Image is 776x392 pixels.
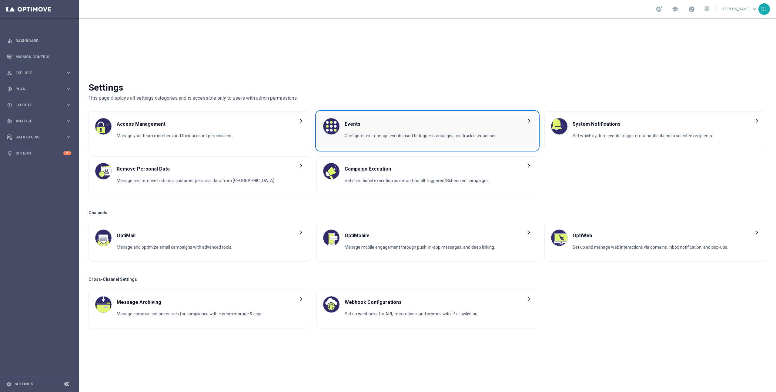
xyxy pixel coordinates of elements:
i: equalizer [7,38,12,44]
img: Avatar [323,296,339,313]
img: Avatar [95,296,112,313]
button: Data Studio keyboard_arrow_right [7,135,72,140]
opti-icon: icon [754,118,760,124]
img: Avatar [323,118,339,135]
span: Manage and optimize email campaigns with advanced tools. [117,244,232,255]
span: System Notifications [573,118,713,130]
div: Data Studio [7,135,65,140]
a: Settings [15,382,33,386]
span: Set up and manage web interactions via domains, inbox notification, and pop-ups. [573,244,728,255]
span: Set conditional execution as default for all Triggered/Scheduled campaigns. [345,178,490,189]
div: Avatar OptiMail Manage and optimize email campaigns with advanced tools. icon [89,223,310,262]
span: Manage mobile engagement through push, in-app messages, and deep linking. [345,244,495,255]
opti-icon: icon [298,163,304,169]
span: Configure and manage events used to trigger campaigns and track user actions. [345,133,497,144]
div: Avatar Events Configure and manage events used to trigger campaigns and track user actions. icon [316,111,538,150]
i: keyboard_arrow_right [65,70,71,76]
img: Avatar [323,230,339,246]
i: lightbulb [7,151,12,156]
a: Mission Control [15,49,71,65]
opti-icon: icon [298,229,304,235]
i: keyboard_arrow_right [65,102,71,108]
div: Optibot [7,145,71,161]
i: keyboard_arrow_right [65,118,71,124]
opti-icon: icon [526,229,532,235]
span: Channels [89,210,107,215]
div: 5 [63,151,71,155]
opti-icon: icon [754,229,760,235]
button: lightbulb Optibot 5 [7,151,72,156]
i: keyboard_arrow_right [65,134,71,140]
button: play_circle_outline Execute keyboard_arrow_right [7,103,72,108]
button: track_changes Analyze keyboard_arrow_right [7,119,72,124]
span: Access Management [117,118,232,130]
span: keyboard_arrow_down [751,6,758,12]
span: OptiMail [117,229,232,242]
button: equalizer Dashboard [7,38,72,43]
i: keyboard_arrow_right [65,86,71,92]
a: Optibot [15,145,63,161]
div: Mission Control [7,49,71,65]
img: Avatar [551,118,567,135]
div: Avatar Remove Personal Data Manage and remove historical customer personal data from [GEOGRAPHIC_... [89,156,310,195]
div: Avatar Webhook Configurations Set up webhooks for API, integrations, and promos with IP allowlist... [316,290,538,328]
opti-icon: icon [298,296,304,302]
div: Avatar Message Archiving Manage communication records for compliance with custom storage & logs. ... [89,290,310,328]
div: SL [758,3,770,15]
span: Explore [15,71,65,75]
span: Campaign Execution [345,163,490,175]
button: gps_fixed Plan keyboard_arrow_right [7,87,72,91]
span: Cross-Channel Settings [89,277,137,282]
opti-icon: icon [526,118,532,124]
div: Execute [7,102,65,108]
span: Remove Personal Data [117,163,275,175]
span: Events [345,118,497,130]
img: Avatar [323,163,339,179]
span: Message Archiving [117,296,262,308]
div: Plan [7,86,65,92]
span: school [672,6,678,12]
img: Avatar [95,163,112,179]
button: person_search Explore keyboard_arrow_right [7,71,72,75]
span: Set up webhooks for API, integrations, and promos with IP allowlisting. [345,311,478,322]
span: Set which system events trigger email notifications to selected recipients. [573,133,713,144]
i: gps_fixed [7,86,12,92]
span: Manage your team members and their account permissions. [117,133,232,144]
opti-icon: icon [298,118,304,124]
h1: Settings [89,82,123,93]
i: play_circle_outline [7,102,12,108]
span: Manage and remove historical customer personal data from [GEOGRAPHIC_DATA]. [117,178,275,189]
div: Analyze [7,118,65,124]
div: Avatar System Notifications Set which system events trigger email notifications to selected recip... [544,111,766,150]
span: OptiWeb [573,229,728,242]
i: person_search [7,70,12,76]
div: This page displays all settings categories and is accessible only to users with admin permissions. [89,95,298,102]
span: Manage communication records for compliance with custom storage & logs. [117,311,262,322]
img: Avatar [95,118,112,135]
div: Dashboard [7,33,71,49]
span: Data Studio [15,135,65,139]
div: Avatar Access Management Manage your team members and their account permissions. icon [89,111,310,150]
div: Explore [7,70,65,76]
img: Avatar [551,230,567,246]
div: Avatar OptiMobile Manage mobile engagement through push, in-app messages, and deep linking. icon [316,223,538,262]
img: Avatar [95,230,112,246]
i: settings [6,381,12,387]
button: Mission Control [7,55,72,59]
a: [PERSON_NAME]keyboard_arrow_down [722,5,758,14]
div: Avatar Campaign Execution Set conditional execution as default for all Triggered/Scheduled campai... [316,156,538,195]
span: OptiMobile [345,229,495,242]
span: Analyze [15,119,65,123]
span: Webhook Configurations [345,296,478,308]
a: Dashboard [15,33,71,49]
span: Execute [15,103,65,107]
opti-icon: icon [526,296,532,302]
